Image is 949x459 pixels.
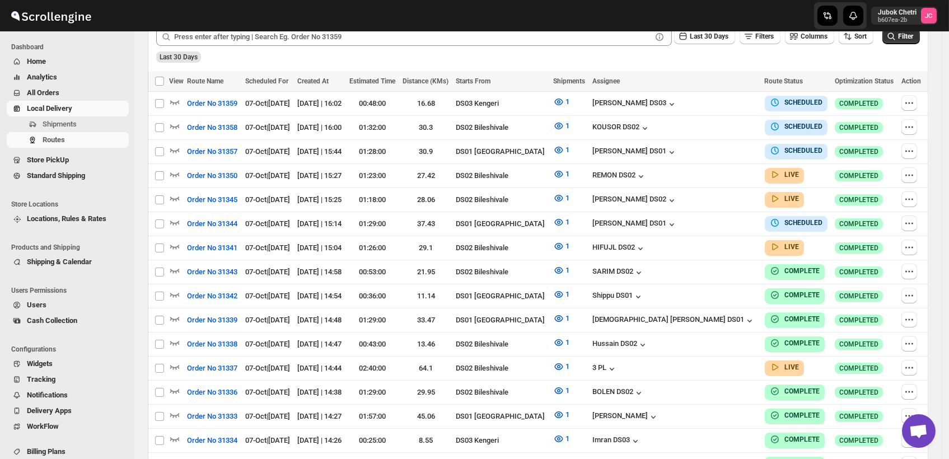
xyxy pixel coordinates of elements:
[546,430,576,448] button: 1
[839,29,873,44] button: Sort
[456,387,546,398] div: DS02 Bileshivale
[785,387,820,395] b: COMPLETE
[27,214,106,223] span: Locations, Rules & Rates
[297,170,342,181] div: [DATE] | 15:27
[349,315,396,326] div: 01:29:00
[180,408,244,425] button: Order No 31333
[349,339,396,350] div: 00:43:00
[180,239,244,257] button: Order No 31341
[878,8,917,17] p: Jubok Chetri
[187,194,237,205] span: Order No 31345
[854,32,867,40] span: Sort
[187,266,237,278] span: Order No 31343
[565,410,569,419] span: 1
[769,241,800,252] button: LIVE
[785,339,820,347] b: COMPLETE
[839,292,878,301] span: COMPLETED
[11,43,129,51] span: Dashboard
[839,195,878,204] span: COMPLETED
[349,435,396,446] div: 00:25:00
[7,403,129,419] button: Delivery Apps
[245,219,290,228] span: 07-Oct | [DATE]
[565,338,569,346] span: 1
[180,311,244,329] button: Order No 31339
[592,123,651,134] button: KOUSOR DS02
[769,97,823,108] button: SCHEDULED
[349,122,396,133] div: 01:32:00
[7,211,129,227] button: Locations, Rules & Rates
[565,170,569,178] span: 1
[769,265,820,277] button: COMPLETE
[403,387,449,398] div: 29.95
[565,266,569,274] span: 1
[592,219,677,230] button: [PERSON_NAME] DS01
[349,242,396,254] div: 01:26:00
[349,291,396,302] div: 00:36:00
[27,257,92,266] span: Shipping & Calendar
[456,315,546,326] div: DS01 [GEOGRAPHIC_DATA]
[456,435,546,446] div: DS03 Kengeri
[546,382,576,400] button: 1
[297,339,342,350] div: [DATE] | 14:47
[839,388,878,397] span: COMPLETED
[297,387,342,398] div: [DATE] | 14:38
[7,69,129,85] button: Analytics
[546,189,576,207] button: 1
[592,363,618,374] button: 3 PL
[27,447,66,456] span: Billing Plans
[785,363,800,371] b: LIVE
[839,340,878,349] span: COMPLETED
[785,123,823,130] b: SCHEDULED
[349,194,396,205] div: 01:18:00
[921,8,937,24] span: Jubok Chetri
[769,169,800,180] button: LIVE
[403,218,449,230] div: 37.43
[785,99,823,106] b: SCHEDULED
[456,170,546,181] div: DS02 Bileshivale
[27,171,85,180] span: Standard Shipping
[769,362,800,373] button: LIVE
[245,340,290,348] span: 07-Oct | [DATE]
[297,218,342,230] div: [DATE] | 15:14
[592,267,644,278] button: SARIM DS02
[592,99,677,110] button: [PERSON_NAME] DS03
[565,121,569,130] span: 1
[187,291,237,302] span: Order No 31342
[7,387,129,403] button: Notifications
[27,422,59,430] span: WorkFlow
[785,315,820,323] b: COMPLETE
[769,386,820,397] button: COMPLETE
[11,345,129,354] span: Configurations
[349,218,396,230] div: 01:29:00
[160,53,198,61] span: Last 30 Days
[245,99,290,107] span: 07-Oct | [DATE]
[456,266,546,278] div: DS02 Bileshivale
[180,191,244,209] button: Order No 31345
[187,242,237,254] span: Order No 31341
[592,243,646,254] div: HIFUJL DS02
[592,291,644,302] button: Shippu DS01
[297,291,342,302] div: [DATE] | 14:54
[592,195,677,206] div: [PERSON_NAME] DS02
[403,146,449,157] div: 30.9
[11,286,129,295] span: Users Permissions
[403,242,449,254] div: 29.1
[245,388,290,396] span: 07-Oct | [DATE]
[546,358,576,376] button: 1
[592,315,755,326] button: [DEMOGRAPHIC_DATA] [PERSON_NAME] DS01
[565,146,569,154] span: 1
[901,77,921,85] span: Action
[7,356,129,372] button: Widgets
[349,387,396,398] div: 01:29:00
[297,98,342,109] div: [DATE] | 16:02
[565,194,569,202] span: 1
[546,165,576,183] button: 1
[297,363,342,374] div: [DATE] | 14:44
[403,194,449,205] div: 28.06
[565,314,569,322] span: 1
[187,339,237,350] span: Order No 31338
